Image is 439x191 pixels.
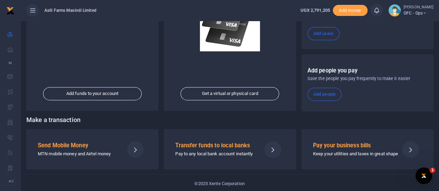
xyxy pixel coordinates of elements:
h5: Add people you pay [307,67,428,74]
img: logo-small [6,7,15,15]
a: profile-user [PERSON_NAME] OFC - Ops [388,4,433,17]
a: Add people [307,88,341,101]
a: Transfer funds to local banks Pay to any local bank account instantly [164,129,296,169]
li: Wallet ballance [297,7,332,14]
li: Ac [6,175,15,187]
p: Keep your utilities and taxes in great shape [313,150,394,158]
a: Pay your business bills Keep your utilities and taxes in great shape [302,129,433,169]
small: [PERSON_NAME] [404,5,433,10]
h5: Pay your business bills [313,142,394,149]
a: Add money [333,7,368,12]
img: profile-user [388,4,401,17]
li: M [6,57,15,69]
a: Get a virtual or physical card [181,87,279,101]
a: Add users [307,27,339,40]
a: Send Mobile Money MTN mobile money and Airtel money [26,129,158,169]
h5: Send Mobile Money [38,142,118,149]
span: Asili Farms Masindi Limited [42,7,99,14]
a: logo-small logo-large logo-large [6,8,15,13]
span: OFC - Ops [404,10,433,16]
li: Toup your wallet [333,5,368,16]
p: Pay to any local bank account instantly [175,150,256,158]
p: Save the people you pay frequently to make it easier [307,75,428,82]
p: MTN mobile money and Airtel money [38,150,118,158]
h5: Transfer funds to local banks [175,142,256,149]
span: Add money [333,5,368,16]
h4: Make a transaction [26,116,433,124]
span: UGX 2,791,205 [300,8,330,13]
a: UGX 2,791,205 [300,7,330,14]
a: Add funds to your account [43,87,142,101]
span: 1 [430,167,435,173]
iframe: Intercom live chat [415,167,432,184]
